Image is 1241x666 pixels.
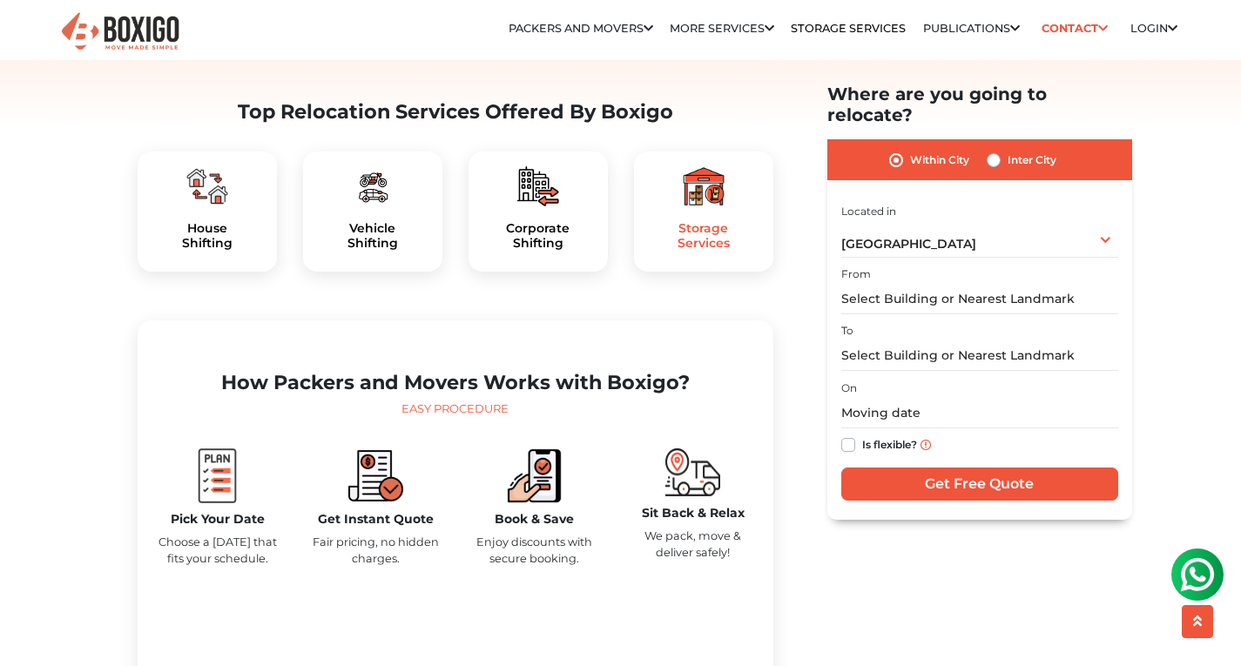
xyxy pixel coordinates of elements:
h5: Get Instant Quote [310,512,442,527]
label: Located in [841,203,896,219]
a: Packers and Movers [509,22,653,35]
img: Boxigo [59,10,181,53]
a: VehicleShifting [317,221,428,251]
h5: Book & Save [469,512,601,527]
a: CorporateShifting [482,221,594,251]
a: More services [670,22,774,35]
h5: Pick Your Date [152,512,284,527]
label: On [841,380,857,396]
p: Fair pricing, no hidden charges. [310,534,442,567]
a: Login [1130,22,1177,35]
img: boxigo_packers_and_movers_book [507,448,562,503]
h2: How Packers and Movers Works with Boxigo? [152,371,759,394]
p: Enjoy discounts with secure booking. [469,534,601,567]
img: info [921,440,931,450]
img: boxigo_packers_and_movers_compare [348,448,403,503]
a: Storage Services [791,22,906,35]
img: boxigo_packers_and_movers_plan [352,165,394,207]
label: From [841,266,871,282]
p: Choose a [DATE] that fits your schedule. [152,534,284,567]
h5: House Shifting [152,221,263,251]
img: boxigo_packers_and_movers_plan [186,165,228,207]
h2: Top Relocation Services Offered By Boxigo [138,100,773,124]
a: HouseShifting [152,221,263,251]
h5: Vehicle Shifting [317,221,428,251]
button: scroll up [1182,605,1213,638]
label: Inter City [1008,150,1056,171]
img: boxigo_packers_and_movers_plan [517,165,559,207]
label: Within City [910,150,969,171]
img: boxigo_packers_and_movers_plan [683,165,725,207]
input: Get Free Quote [841,468,1118,501]
img: whatsapp-icon.svg [17,17,52,52]
input: Moving date [841,398,1118,428]
label: Is flexible? [862,434,917,453]
input: Select Building or Nearest Landmark [841,340,1118,371]
h5: Storage Services [648,221,759,251]
img: boxigo_packers_and_movers_plan [190,448,245,503]
img: boxigo_packers_and_movers_move [665,448,720,496]
h2: Where are you going to relocate? [827,84,1132,125]
span: [GEOGRAPHIC_DATA] [841,236,976,252]
a: StorageServices [648,221,759,251]
input: Select Building or Nearest Landmark [841,284,1118,314]
div: Easy Procedure [152,400,759,418]
label: To [841,323,853,339]
p: We pack, move & deliver safely! [627,528,759,561]
a: Publications [923,22,1020,35]
h5: Sit Back & Relax [627,506,759,521]
h5: Corporate Shifting [482,221,594,251]
a: Contact [1036,15,1114,42]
